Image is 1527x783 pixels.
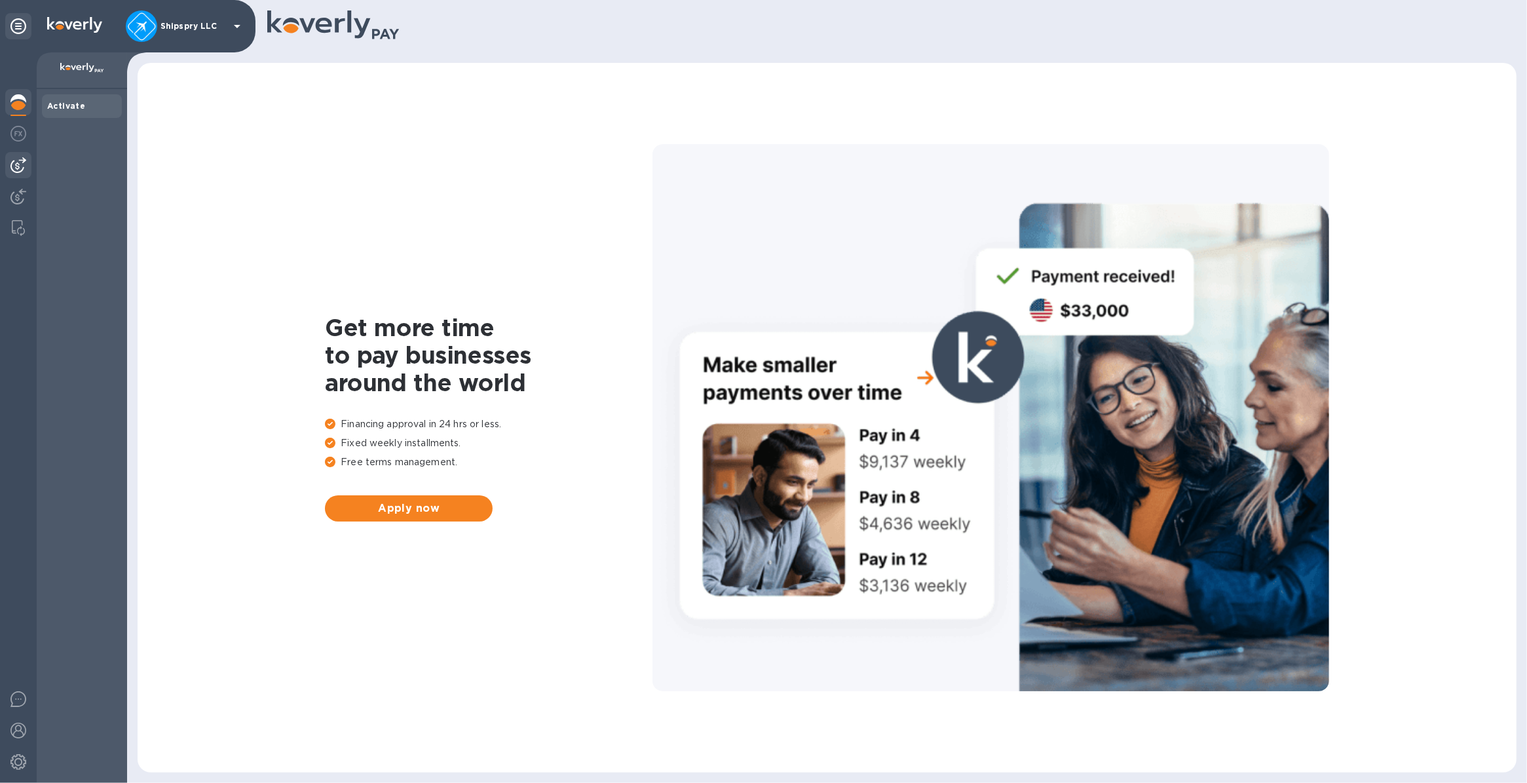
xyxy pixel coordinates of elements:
img: Foreign exchange [10,126,26,142]
div: Unpin categories [5,13,31,39]
img: Logo [47,17,102,33]
button: Apply now [325,495,493,522]
b: Activate [47,101,85,111]
p: Shipspry LLC [160,22,226,31]
p: Free terms management. [325,455,652,469]
p: Fixed weekly installments. [325,436,652,450]
span: Apply now [335,501,482,516]
p: Financing approval in 24 hrs or less. [325,417,652,431]
h1: Get more time to pay businesses around the world [325,314,652,396]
